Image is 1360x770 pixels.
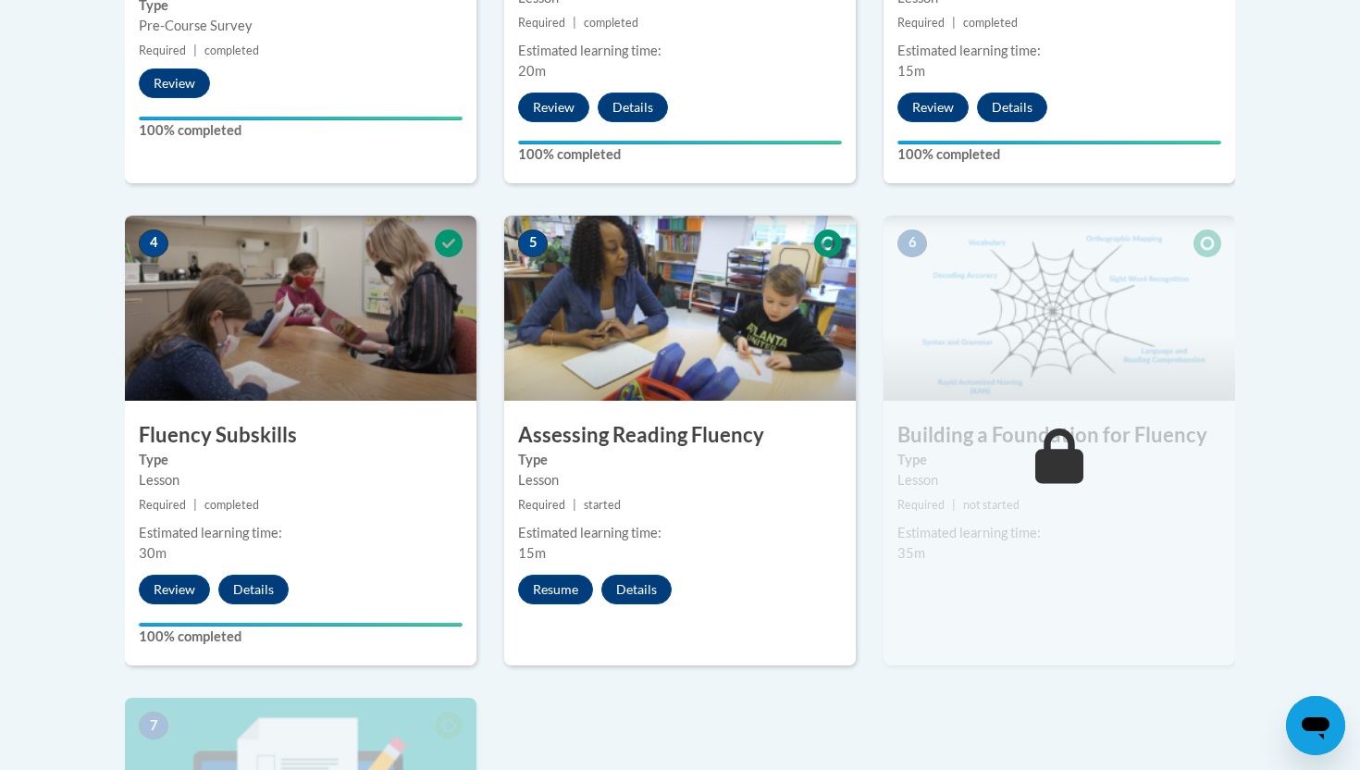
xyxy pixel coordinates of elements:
span: | [573,498,576,512]
label: 100% completed [139,627,463,647]
span: 6 [897,230,927,257]
button: Review [897,93,969,122]
span: Required [139,498,186,512]
span: completed [584,16,638,30]
label: 100% completed [897,144,1221,165]
span: | [952,16,956,30]
h3: Fluency Subskills [125,421,476,450]
span: 30m [139,545,167,561]
span: 7 [139,712,168,739]
button: Resume [518,575,593,604]
div: Estimated learning time: [139,523,463,543]
div: Lesson [897,470,1221,491]
span: Required [897,16,945,30]
span: Required [518,16,565,30]
div: Lesson [518,470,842,491]
div: Estimated learning time: [897,41,1221,61]
img: Course Image [125,216,476,401]
div: Estimated learning time: [897,523,1221,543]
span: 35m [897,545,925,561]
span: completed [204,43,259,57]
button: Review [139,68,210,98]
span: completed [204,498,259,512]
img: Course Image [504,216,856,401]
div: Estimated learning time: [518,41,842,61]
span: completed [963,16,1018,30]
h3: Assessing Reading Fluency [504,421,856,450]
span: started [584,498,621,512]
button: Details [598,93,668,122]
span: Required [139,43,186,57]
span: 5 [518,230,548,257]
span: | [193,498,197,512]
span: 15m [897,63,925,79]
label: 100% completed [139,120,463,141]
span: | [573,16,576,30]
label: 100% completed [518,144,842,165]
img: Course Image [884,216,1235,401]
span: 15m [518,545,546,561]
div: Estimated learning time: [518,523,842,543]
span: 20m [518,63,546,79]
button: Details [601,575,672,604]
button: Details [218,575,289,604]
div: Pre-Course Survey [139,16,463,36]
div: Your progress [139,623,463,627]
iframe: Button to launch messaging window [1286,696,1345,755]
span: not started [963,498,1020,512]
div: Your progress [897,141,1221,144]
button: Review [518,93,589,122]
div: Your progress [518,141,842,144]
div: Your progress [139,117,463,120]
span: Required [897,498,945,512]
label: Type [897,450,1221,470]
button: Details [977,93,1047,122]
span: Required [518,498,565,512]
h3: Building a Foundation for Fluency [884,421,1235,450]
label: Type [518,450,842,470]
button: Review [139,575,210,604]
span: 4 [139,230,168,257]
span: | [193,43,197,57]
span: | [952,498,956,512]
label: Type [139,450,463,470]
div: Lesson [139,470,463,491]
